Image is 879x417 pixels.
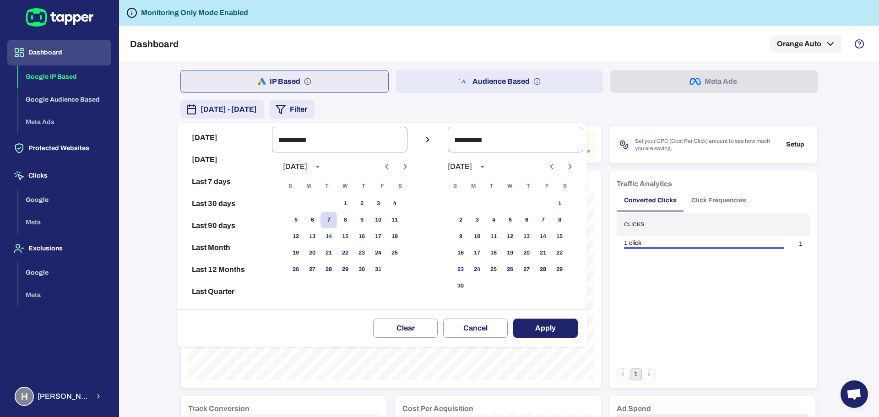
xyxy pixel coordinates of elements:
button: Last Month [181,237,268,259]
button: 14 [320,228,337,245]
button: Cancel [443,319,508,338]
span: Friday [538,177,555,195]
button: 13 [518,228,535,245]
button: Previous month [544,159,559,174]
button: 20 [304,245,320,261]
button: Next month [397,159,413,174]
div: [DATE] [283,162,307,171]
button: 14 [535,228,551,245]
button: 2 [353,195,370,212]
button: 12 [288,228,304,245]
button: 1 [337,195,353,212]
button: 30 [452,278,469,294]
button: 25 [386,245,403,261]
span: Sunday [282,177,298,195]
span: Monday [300,177,317,195]
button: 23 [353,245,370,261]
button: 28 [320,261,337,278]
button: Last 30 days [181,193,268,215]
span: Sunday [447,177,463,195]
button: 8 [551,212,568,228]
button: 23 [452,261,469,278]
span: Wednesday [502,177,518,195]
button: 6 [304,212,320,228]
button: 2 [452,212,469,228]
button: 18 [485,245,502,261]
span: Saturday [557,177,573,195]
span: Thursday [520,177,537,195]
button: 20 [518,245,535,261]
button: 4 [386,195,403,212]
button: 5 [502,212,518,228]
button: Next month [562,159,578,174]
button: 22 [337,245,353,261]
button: 29 [337,261,353,278]
button: 9 [452,228,469,245]
button: Reset [181,303,268,325]
button: 26 [502,261,518,278]
button: calendar view is open, switch to year view [310,159,326,174]
button: calendar view is open, switch to year view [475,159,490,174]
button: 7 [535,212,551,228]
button: 3 [469,212,485,228]
button: 29 [551,261,568,278]
button: 10 [370,212,386,228]
button: Last 90 days [181,215,268,237]
button: 17 [469,245,485,261]
button: Clear [373,319,438,338]
button: 10 [469,228,485,245]
button: 26 [288,261,304,278]
button: 3 [370,195,386,212]
button: 16 [452,245,469,261]
button: 18 [386,228,403,245]
button: Previous month [379,159,395,174]
div: Open chat [841,380,868,408]
button: [DATE] [181,127,268,149]
button: 7 [320,212,337,228]
button: 9 [353,212,370,228]
button: 30 [353,261,370,278]
span: Saturday [392,177,408,195]
button: 15 [337,228,353,245]
span: Wednesday [337,177,353,195]
button: 15 [551,228,568,245]
button: Last Quarter [181,281,268,303]
button: 31 [370,261,386,278]
button: 16 [353,228,370,245]
span: Monday [465,177,482,195]
span: Friday [374,177,390,195]
button: Last 12 Months [181,259,268,281]
button: 4 [485,212,502,228]
button: 22 [551,245,568,261]
div: [DATE] [448,162,472,171]
button: 24 [469,261,485,278]
button: 19 [502,245,518,261]
button: 25 [485,261,502,278]
button: 6 [518,212,535,228]
button: 8 [337,212,353,228]
span: Thursday [355,177,372,195]
button: 1 [551,195,568,212]
button: 12 [502,228,518,245]
span: Tuesday [319,177,335,195]
button: Last 7 days [181,171,268,193]
button: 24 [370,245,386,261]
span: Tuesday [483,177,500,195]
button: 21 [535,245,551,261]
button: 19 [288,245,304,261]
button: 28 [535,261,551,278]
button: 17 [370,228,386,245]
button: 27 [518,261,535,278]
button: 11 [386,212,403,228]
button: 21 [320,245,337,261]
button: 5 [288,212,304,228]
button: [DATE] [181,149,268,171]
button: 27 [304,261,320,278]
button: Apply [513,319,578,338]
button: 13 [304,228,320,245]
button: 11 [485,228,502,245]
